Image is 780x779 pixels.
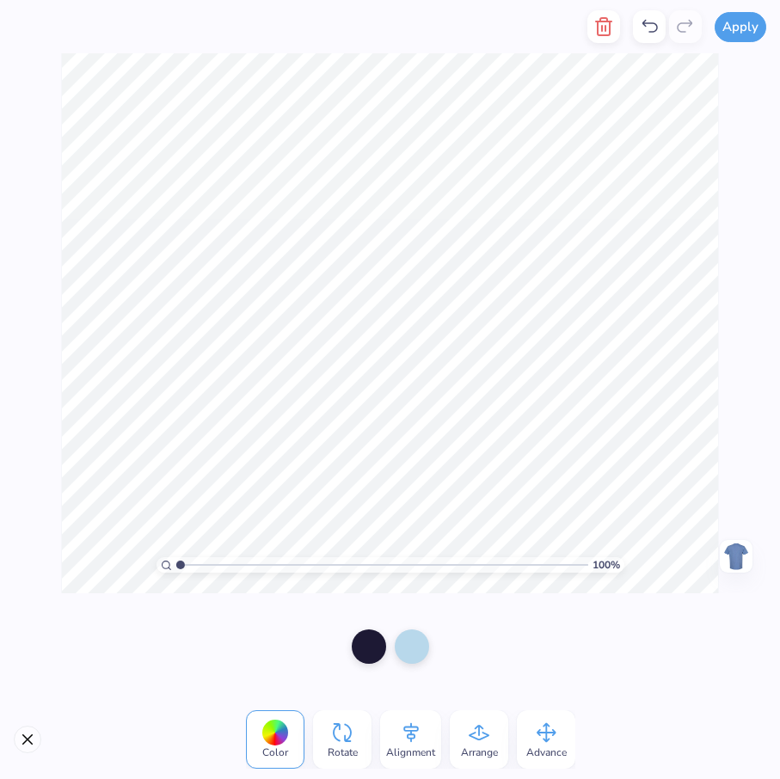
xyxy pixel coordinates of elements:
[328,745,358,759] span: Rotate
[386,745,435,759] span: Alignment
[715,12,766,42] button: Apply
[593,557,620,573] span: 100 %
[461,745,498,759] span: Arrange
[722,543,750,570] img: Back
[526,745,567,759] span: Advance
[14,726,41,753] button: Close
[262,745,288,759] span: Color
